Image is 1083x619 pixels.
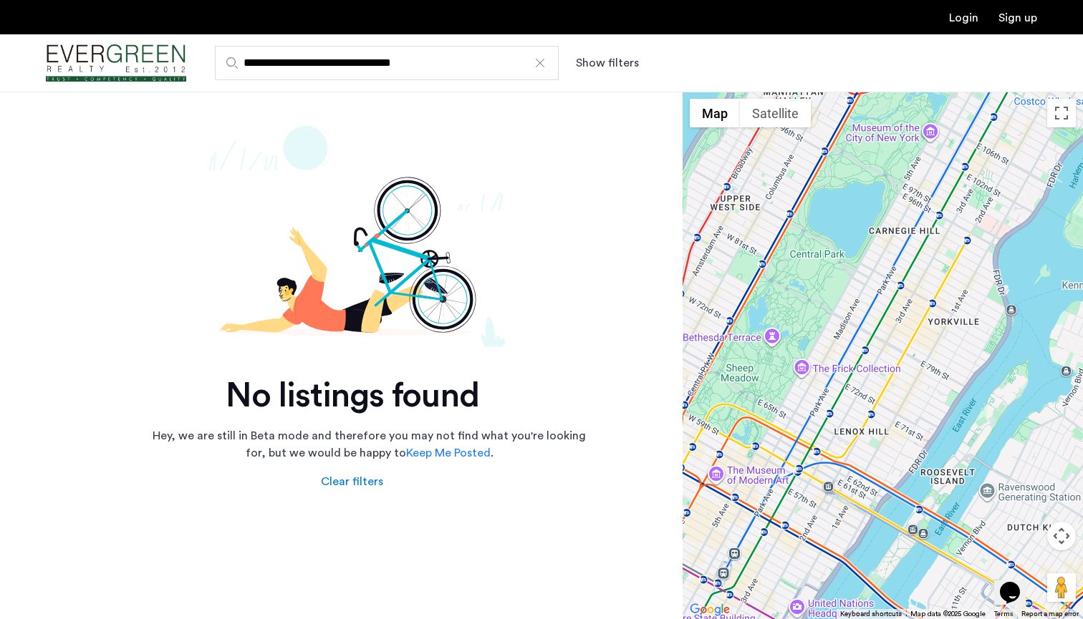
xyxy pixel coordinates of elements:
button: Show satellite imagery [740,99,811,127]
div: Clear filters [321,473,383,490]
button: Show street map [690,99,740,127]
h2: No listings found [46,376,659,416]
span: Map data ©2025 Google [910,610,986,618]
a: Open this area in Google Maps (opens a new window) [686,600,733,619]
img: not-found [46,126,659,347]
img: logo [46,36,186,90]
img: Google [686,600,733,619]
button: Show or hide filters [576,54,639,72]
button: Map camera controls [1047,522,1076,550]
p: Hey, we are still in Beta mode and therefore you may not find what you're looking for, but we wou... [148,427,592,462]
iframe: chat widget [994,562,1040,605]
button: Drag Pegman onto the map to open Street View [1047,573,1076,602]
a: Report a map error [1021,609,1079,619]
a: Login [949,12,978,24]
a: Registration [998,12,1037,24]
a: Cazamio Logo [46,36,186,90]
a: Terms [994,609,1013,619]
a: Keep Me Posted [406,444,491,462]
button: Keyboard shortcuts [840,609,902,619]
button: Toggle fullscreen view [1047,99,1076,127]
input: Apartment Search [215,46,559,80]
